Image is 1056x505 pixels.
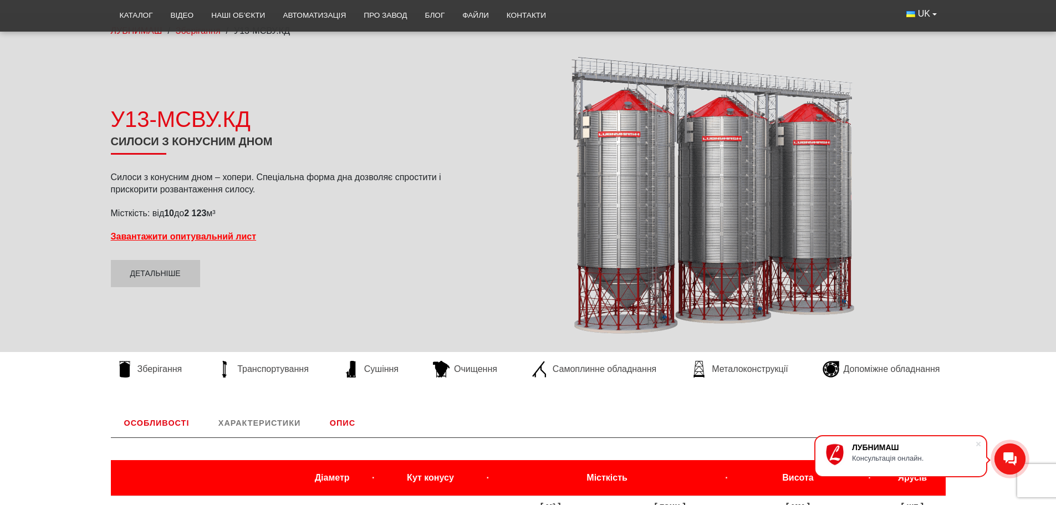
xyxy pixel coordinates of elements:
span: Металоконструкції [712,363,788,375]
div: ЛУБНИМАШ [852,443,975,452]
th: Місткість [497,460,716,496]
span: Допоміжне обладнання [844,363,940,375]
p: Місткість: від до м³ [111,207,449,220]
a: Очищення [427,361,503,378]
span: / [167,26,170,35]
a: Завантажити опитувальний лист [111,232,257,241]
a: Характеристики [205,409,314,437]
th: Кут конусу [383,460,478,496]
a: ЛУБНИМАШ [111,26,162,35]
div: Консультація онлайн. [852,454,975,462]
strong: 10 [164,208,174,218]
a: Сушіння [338,361,404,378]
span: Очищення [454,363,497,375]
a: Детальніше [111,260,200,288]
strong: · [725,473,727,482]
a: Металоконструкції [685,361,793,378]
a: Контакти [498,3,555,28]
span: / [226,26,228,35]
strong: · [486,473,488,482]
th: Ярусів [879,460,945,496]
span: UK [918,8,930,20]
span: Зберігання [137,363,182,375]
a: Автоматизація [274,3,355,28]
span: У13-МСВУ.КД [234,26,290,35]
th: Висота [736,460,859,496]
a: Блог [416,3,453,28]
a: Опис [317,409,369,437]
span: Самоплинне обладнання [553,363,656,375]
a: Про завод [355,3,416,28]
strong: · [868,473,870,482]
a: Зберігання [111,361,188,378]
a: Наші об’єкти [202,3,274,28]
a: Допоміжне обладнання [817,361,946,378]
a: Відео [162,3,203,28]
span: Сушіння [364,363,399,375]
a: Файли [453,3,498,28]
a: Особливості [111,409,203,437]
a: Транспортування [211,361,314,378]
p: Силоси з конусним дном – хопери. Спеціальна форма дна дозволяє спростити і прискорити розвантажен... [111,171,449,196]
a: Зберігання [176,26,221,35]
strong: 2 123 [184,208,206,218]
div: У13-МСВУ.КД [111,104,449,135]
h1: Силоси з конусним дном [111,135,449,155]
button: UK [897,3,945,24]
a: Самоплинне обладнання [526,361,662,378]
strong: · [372,473,374,482]
th: Діаметр [301,460,364,496]
a: Каталог [111,3,162,28]
img: Українська [906,11,915,17]
span: Транспортування [237,363,309,375]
